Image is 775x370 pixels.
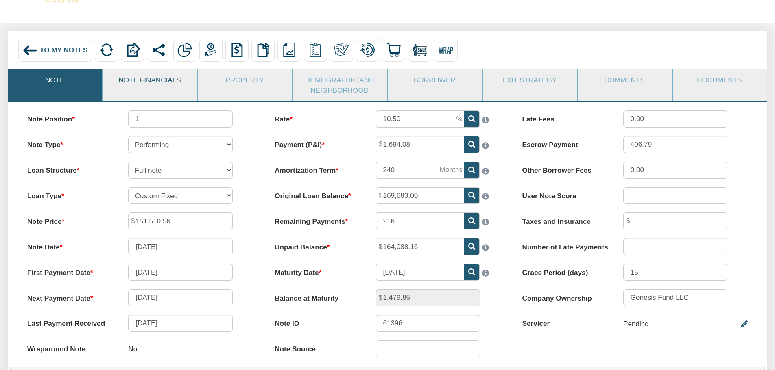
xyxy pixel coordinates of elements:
input: This field can contain only numeric characters [376,110,464,128]
label: First Payment Date [19,264,120,277]
img: export.svg [125,43,140,57]
img: buy.svg [386,43,401,57]
img: history.png [230,43,245,57]
label: Escrow Payment [514,136,615,150]
input: MM/DD/YYYY [128,315,232,332]
label: Last Payment Received [19,315,120,329]
label: Other Borrower Fees [514,162,615,175]
label: Note ID [266,315,367,329]
a: Demographic and Neighborhood [293,69,386,101]
label: Note Type [19,136,120,150]
input: MM/DD/YYYY [376,264,464,281]
label: Balance at Maturity [266,289,367,303]
p: No [128,340,137,358]
img: reports.png [282,43,297,57]
input: MM/DD/YYYY [128,264,232,281]
a: Borrower [388,69,481,91]
label: Note Date [19,238,120,252]
span: To My Notes [40,46,87,54]
label: Company Ownership [514,289,615,303]
a: Exit Strategy [483,69,576,91]
img: loan_mod.png [360,43,375,57]
label: Taxes and Insurance [514,212,615,226]
img: share.svg [151,43,166,57]
label: Original Loan Balance [266,187,367,201]
label: Wraparound Note [19,340,120,354]
img: payment.png [203,43,218,57]
label: Next Payment Date [19,289,120,303]
label: Remaining Payments [266,212,367,226]
img: back_arrow_left_icon.svg [22,43,38,58]
label: Late Fees [514,110,615,124]
label: Note Position [19,110,120,124]
label: Payment (P&I) [266,136,367,150]
img: copy.png [256,43,271,57]
label: User Note Score [514,187,615,201]
img: make_own.png [334,43,349,57]
a: Property [198,69,291,91]
label: Grace Period (days) [514,264,615,277]
img: serviceOrders.png [308,43,323,57]
label: Unpaid Balance [266,238,367,252]
label: Rate [266,110,367,124]
label: Note Price [19,212,120,226]
label: Amortization Term [266,162,367,175]
input: MM/DD/YYYY [128,289,232,306]
img: for_sale.png [413,43,427,57]
label: Loan Structure [19,162,120,175]
img: wrap.svg [439,43,453,57]
a: Documents [673,69,766,91]
div: Pending [623,315,649,333]
label: Maturity Date [266,264,367,277]
label: Servicer [514,315,615,329]
a: Note Financials [103,69,196,91]
label: Loan Type [19,187,120,201]
label: Note Source [266,340,367,354]
input: MM/DD/YYYY [128,238,232,255]
img: partial.png [177,43,192,57]
a: Comments [578,69,671,91]
label: Number of Late Payments [514,238,615,252]
a: Note [8,69,101,91]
